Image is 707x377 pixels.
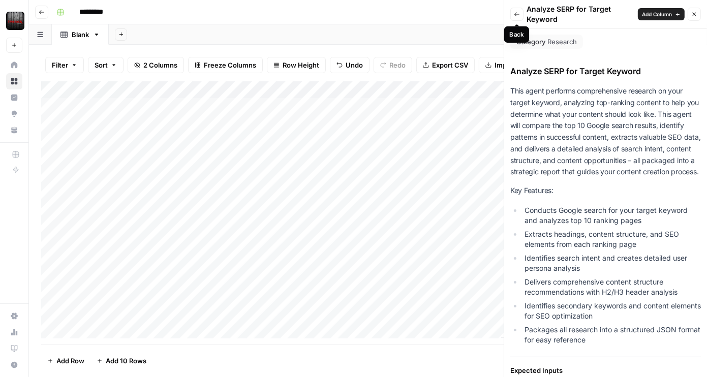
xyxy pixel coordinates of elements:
[510,30,524,39] div: Back
[503,83,556,97] button: Add Column
[6,340,22,357] a: Learning Hub
[6,89,22,106] a: Insights
[522,253,701,273] li: Identifies search intent and creates detailed user persona analysis
[330,57,370,73] button: Undo
[90,353,152,369] button: Add 10 Rows
[45,57,84,73] button: Filter
[6,57,22,73] a: Home
[88,57,124,73] button: Sort
[52,24,109,45] a: Blank
[267,57,326,73] button: Row Height
[106,356,146,366] span: Add 10 Rows
[522,301,701,321] li: Identifies secondary keywords and content elements for SEO optimization
[41,353,90,369] button: Add Row
[510,185,701,197] p: Key Features:
[204,60,256,70] span: Freeze Columns
[389,60,406,70] span: Redo
[56,356,84,366] span: Add Row
[52,60,68,70] span: Filter
[6,73,22,89] a: Browse
[638,8,685,20] button: Add Column
[522,205,701,226] li: Conducts Google search for your target keyword and analyzes top 10 ranking pages
[346,60,363,70] span: Undo
[547,37,577,47] span: Research
[416,57,475,73] button: Export CSV
[6,324,22,340] a: Usage
[6,106,22,122] a: Opportunities
[510,365,701,375] div: Expected Inputs
[128,57,184,73] button: 2 Columns
[6,308,22,324] a: Settings
[516,37,545,47] span: Category
[479,57,538,73] button: Import CSV
[6,8,22,34] button: Workspace: Tire Rack
[522,277,701,297] li: Delivers comprehensive content structure recommendations with H2/H3 header analysis
[143,60,177,70] span: 2 Columns
[510,85,701,178] p: This agent performs comprehensive research on your target keyword, analyzing top-ranking content ...
[374,57,412,73] button: Redo
[6,122,22,138] a: Your Data
[188,57,263,73] button: Freeze Columns
[283,60,319,70] span: Row Height
[72,29,89,40] div: Blank
[6,12,24,30] img: Tire Rack Logo
[522,229,701,249] li: Extracts headings, content structure, and SEO elements from each ranking page
[522,325,701,345] li: Packages all research into a structured JSON format for easy reference
[95,60,108,70] span: Sort
[642,10,672,18] span: Add Column
[510,65,701,77] div: Analyze SERP for Target Keyword
[6,357,22,373] button: Help + Support
[432,60,468,70] span: Export CSV
[495,60,531,70] span: Import CSV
